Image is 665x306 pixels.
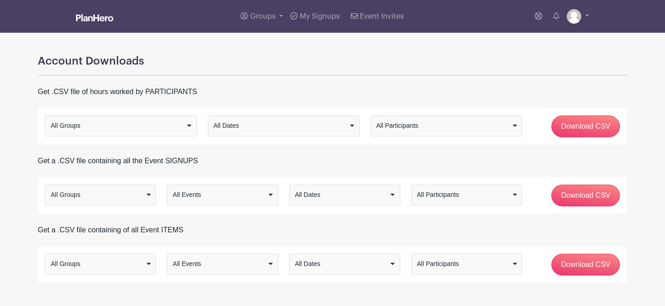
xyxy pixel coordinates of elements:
[417,259,511,269] div: All Participants
[551,254,620,276] input: Download CSV
[360,13,404,20] span: Event Invites
[376,121,511,130] div: All Participants
[51,259,145,269] div: All Groups
[295,190,389,200] div: All Dates
[417,190,511,200] div: All Participants
[38,86,627,97] div: Get .CSV file of hours worked by PARTICIPANTS
[38,225,627,236] div: Get a .CSV file containing of all Event ITEMS
[38,55,627,68] h4: Account Downloads
[51,121,186,130] div: All Groups
[551,115,620,137] input: Download CSV
[250,13,276,20] span: Groups
[213,121,348,130] div: All Dates
[567,9,581,24] img: default-ce2991bfa6775e67f084385cd625a349d9dcbb7a52a09fb2fda1e96e2d18dcdb.png
[300,13,340,20] span: My Signups
[173,259,267,269] div: All Events
[295,259,389,269] div: All Dates
[38,156,627,166] div: Get a .CSV file containing all the Event SIGNUPS
[173,190,267,200] div: All Events
[551,185,620,206] input: Download CSV
[51,190,145,200] div: All Groups
[76,14,113,21] img: logo_white-6c42ec7e38ccf1d336a20a19083b03d10ae64f83f12c07503d8b9e83406b4c7d.svg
